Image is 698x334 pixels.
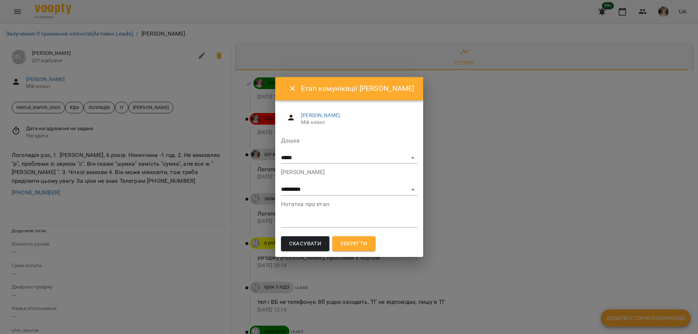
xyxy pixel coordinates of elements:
[281,138,417,144] label: Дошка
[301,83,414,94] h6: Етап комунікації [PERSON_NAME]
[284,80,301,97] button: Close
[289,239,322,249] span: Скасувати
[301,112,340,118] a: [PERSON_NAME]
[332,236,375,251] button: Зберегти
[340,239,367,249] span: Зберегти
[281,236,330,251] button: Скасувати
[281,169,417,175] label: [PERSON_NAME]
[281,201,417,207] label: Нотатка про етап
[301,119,411,126] span: Мій клієнт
